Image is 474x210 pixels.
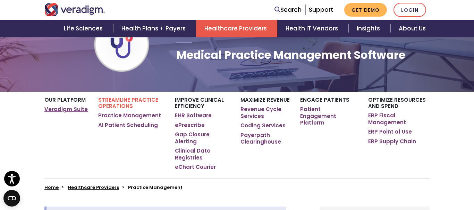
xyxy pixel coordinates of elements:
a: Support [309,6,333,14]
a: Revenue Cycle Services [240,106,290,119]
iframe: Drift Chat Widget [341,160,466,202]
button: Open CMP widget [3,190,20,207]
a: Get Demo [344,3,387,17]
a: Clinical Data Registries [175,147,230,161]
a: ePrescribe [175,122,205,129]
a: Gap Closure Alerting [175,131,230,145]
a: Payerpath Clearinghouse [240,132,290,145]
h1: Medical Practice Management Software [176,48,405,62]
a: About Us [390,20,434,37]
a: ERP Fiscal Management [368,112,430,126]
a: Health Plans + Payers [113,20,196,37]
a: Healthcare Providers [68,184,119,191]
a: Health IT Vendors [277,20,348,37]
a: eChart Courier [175,164,216,171]
a: Home [44,184,59,191]
img: Veradigm logo [44,3,105,16]
a: AI Patient Scheduling [98,122,158,129]
a: Insights [348,20,390,37]
a: Coding Services [240,122,286,129]
a: Life Sciences [56,20,113,37]
a: Search [274,5,302,15]
a: EHR Software [175,112,212,119]
a: ERP Supply Chain [368,138,416,145]
a: ERP Point of Use [368,128,412,135]
a: Patient Engagement Platform [300,106,358,126]
a: Practice Management [98,112,161,119]
a: Veradigm Suite [44,106,88,113]
a: Login [393,3,426,17]
a: Healthcare Providers [196,20,277,37]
